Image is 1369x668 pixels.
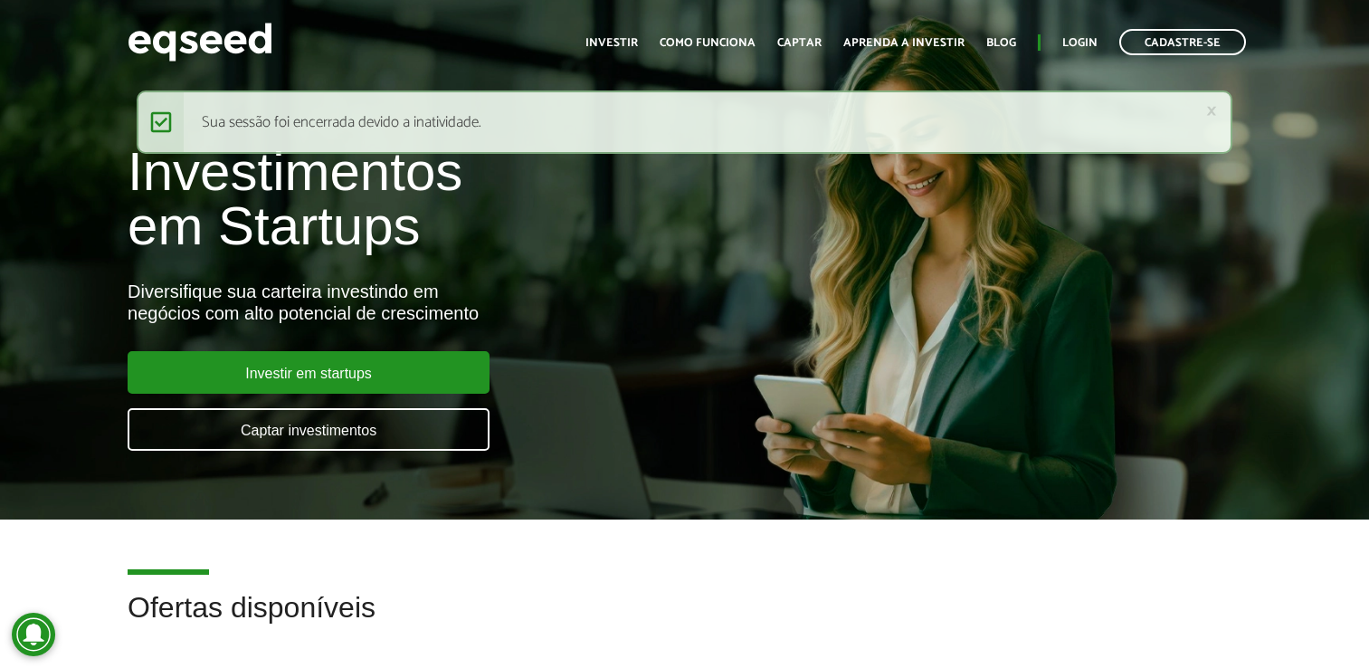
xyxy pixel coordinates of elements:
[1119,29,1246,55] a: Cadastre-se
[843,37,965,49] a: Aprenda a investir
[1062,37,1098,49] a: Login
[128,592,1241,651] h2: Ofertas disponíveis
[777,37,822,49] a: Captar
[660,37,756,49] a: Como funciona
[128,281,785,324] div: Diversifique sua carteira investindo em negócios com alto potencial de crescimento
[128,145,785,253] h1: Investimentos em Startups
[128,351,490,394] a: Investir em startups
[986,37,1016,49] a: Blog
[585,37,638,49] a: Investir
[128,408,490,451] a: Captar investimentos
[137,91,1231,154] div: Sua sessão foi encerrada devido a inatividade.
[1206,101,1217,120] a: ×
[128,18,272,66] img: EqSeed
